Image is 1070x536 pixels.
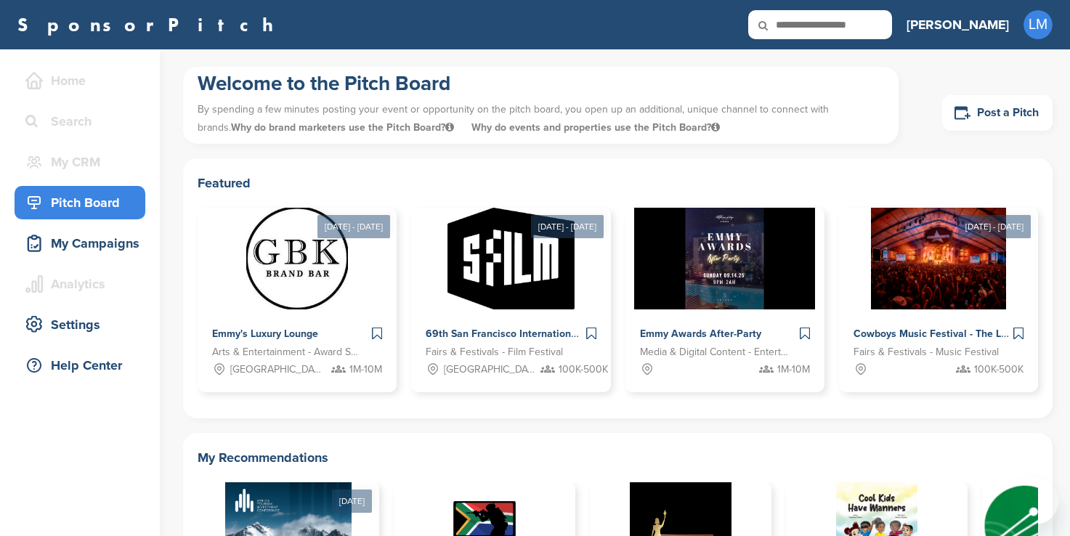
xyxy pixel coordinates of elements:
[317,215,390,238] div: [DATE] - [DATE]
[854,344,999,360] span: Fairs & Festivals - Music Festival
[625,208,824,392] a: Sponsorpitch & Emmy Awards After-Party Media & Digital Content - Entertainment 1M-10M
[246,208,348,309] img: Sponsorpitch &
[411,184,610,392] a: [DATE] - [DATE] Sponsorpitch & 69th San Francisco International Film Festival Fairs & Festivals -...
[212,328,318,340] span: Emmy's Luxury Lounge
[777,362,810,378] span: 1M-10M
[974,362,1024,378] span: 100K-500K
[22,312,145,338] div: Settings
[198,184,397,392] a: [DATE] - [DATE] Sponsorpitch & Emmy's Luxury Lounge Arts & Entertainment - Award Show [GEOGRAPHIC...
[332,490,372,513] div: [DATE]
[1012,478,1058,524] iframe: Button to launch messaging window
[447,208,575,309] img: Sponsorpitch &
[15,64,145,97] a: Home
[634,208,815,309] img: Sponsorpitch &
[958,215,1031,238] div: [DATE] - [DATE]
[230,362,323,378] span: [GEOGRAPHIC_DATA], [GEOGRAPHIC_DATA]
[22,271,145,297] div: Analytics
[471,121,720,134] span: Why do events and properties use the Pitch Board?
[198,97,884,140] p: By spending a few minutes posting your event or opportunity on the pitch board, you open up an ad...
[15,145,145,179] a: My CRM
[231,121,457,134] span: Why do brand marketers use the Pitch Board?
[198,447,1038,468] h2: My Recommendations
[559,362,608,378] span: 100K-500K
[15,308,145,341] a: Settings
[907,15,1009,35] h3: [PERSON_NAME]
[839,184,1038,392] a: [DATE] - [DATE] Sponsorpitch & Cowboys Music Festival - The Largest 11 Day Music Festival in [GEO...
[15,105,145,138] a: Search
[444,362,536,378] span: [GEOGRAPHIC_DATA], [GEOGRAPHIC_DATA]
[212,344,360,360] span: Arts & Entertainment - Award Show
[22,352,145,378] div: Help Center
[22,149,145,175] div: My CRM
[15,349,145,382] a: Help Center
[871,208,1007,309] img: Sponsorpitch &
[22,230,145,256] div: My Campaigns
[15,186,145,219] a: Pitch Board
[15,227,145,260] a: My Campaigns
[531,215,604,238] div: [DATE] - [DATE]
[22,108,145,134] div: Search
[942,95,1053,131] a: Post a Pitch
[426,344,563,360] span: Fairs & Festivals - Film Festival
[22,190,145,216] div: Pitch Board
[349,362,382,378] span: 1M-10M
[640,344,788,360] span: Media & Digital Content - Entertainment
[15,267,145,301] a: Analytics
[640,328,761,340] span: Emmy Awards After-Party
[22,68,145,94] div: Home
[198,173,1038,193] h2: Featured
[17,15,283,34] a: SponsorPitch
[1024,10,1053,39] span: LM
[426,328,643,340] span: 69th San Francisco International Film Festival
[907,9,1009,41] a: [PERSON_NAME]
[198,70,884,97] h1: Welcome to the Pitch Board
